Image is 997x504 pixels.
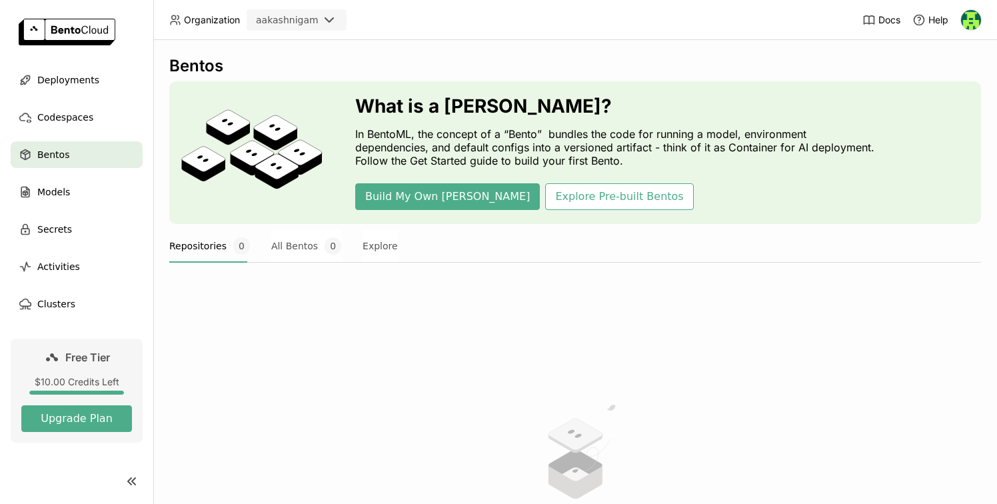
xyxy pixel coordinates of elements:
button: All Bentos [271,229,341,263]
img: logo [19,19,115,45]
div: Help [912,13,948,27]
a: Free Tier$10.00 Credits LeftUpgrade Plan [11,339,143,443]
button: Explore Pre-built Bentos [545,183,693,210]
input: Selected aakashnigam. [320,14,321,27]
span: Secrets [37,221,72,237]
a: Models [11,179,143,205]
p: In BentoML, the concept of a “Bento” bundles the code for running a model, environment dependenci... [355,127,882,167]
span: Codespaces [37,109,93,125]
h3: What is a [PERSON_NAME]? [355,95,882,117]
button: Explore [363,229,398,263]
button: Upgrade Plan [21,405,132,432]
span: Activities [37,259,80,275]
span: Clusters [37,296,75,312]
a: Secrets [11,216,143,243]
span: 0 [233,237,250,255]
a: Clusters [11,291,143,317]
div: aakashnigam [256,13,319,27]
span: Help [928,14,948,26]
span: 0 [325,237,341,255]
img: cover onboarding [180,109,323,197]
img: no results [525,401,625,502]
div: $10.00 Credits Left [21,376,132,388]
a: Activities [11,253,143,280]
button: Build My Own [PERSON_NAME] [355,183,540,210]
a: Codespaces [11,104,143,131]
span: Deployments [37,72,99,88]
a: Deployments [11,67,143,93]
span: Models [37,184,70,200]
a: Docs [862,13,900,27]
span: Bentos [37,147,69,163]
div: Bentos [169,56,981,76]
img: Aakash Nigam [961,10,981,30]
a: Bentos [11,141,143,168]
span: Organization [184,14,240,26]
span: Free Tier [65,351,110,364]
span: Docs [878,14,900,26]
button: Repositories [169,229,250,263]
